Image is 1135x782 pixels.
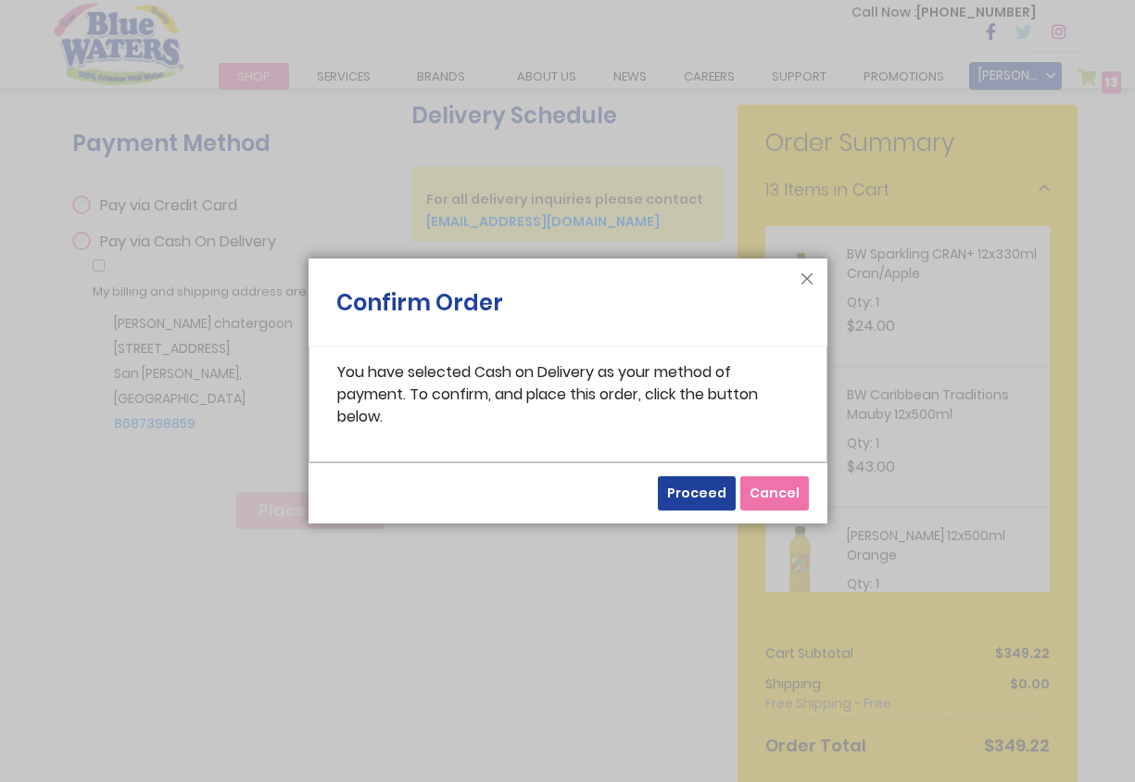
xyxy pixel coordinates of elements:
span: Cancel [750,484,800,502]
h1: Confirm Order [336,286,503,329]
span: Proceed [667,484,726,502]
button: Proceed [658,476,736,511]
p: You have selected Cash on Delivery as your method of payment. To confirm, and place this order, c... [337,361,799,428]
button: Cancel [740,476,809,511]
